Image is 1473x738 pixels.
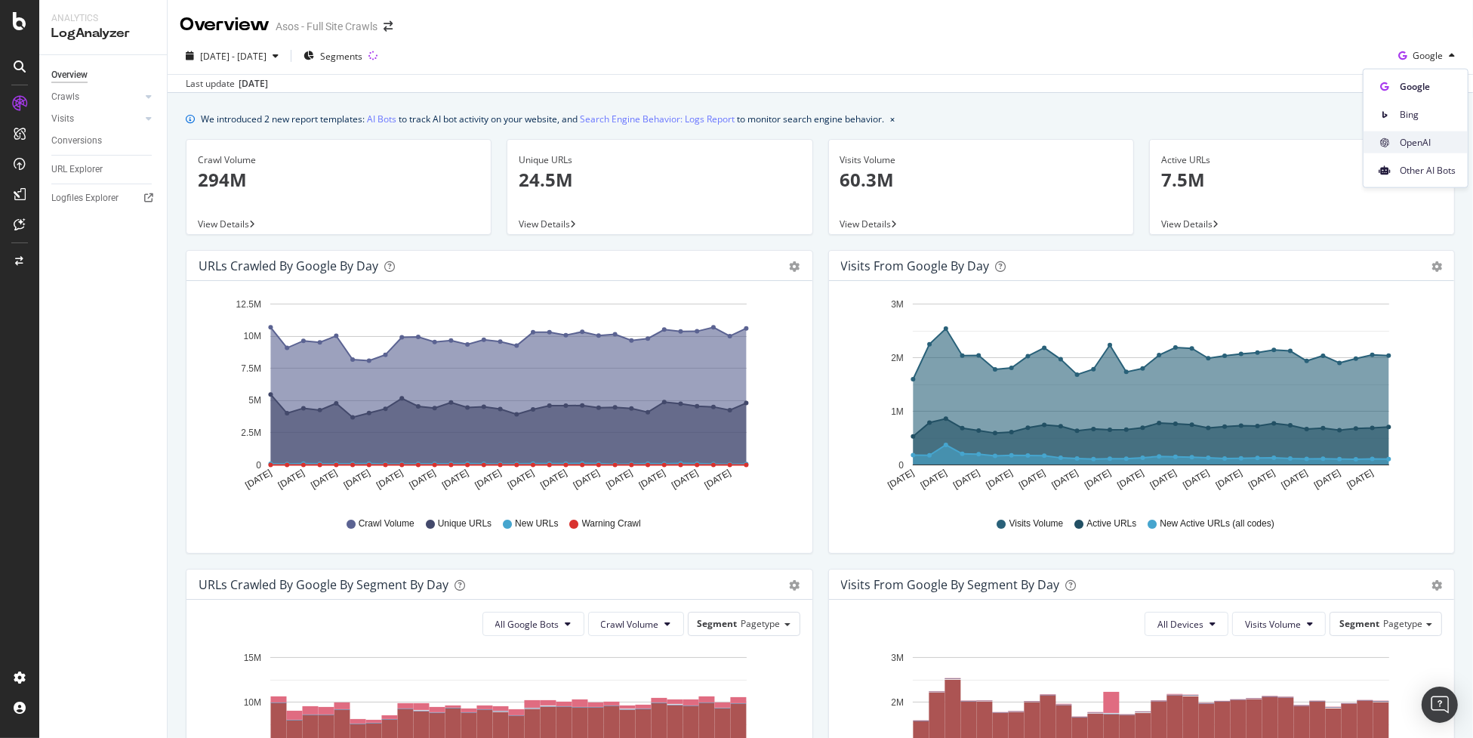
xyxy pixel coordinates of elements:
[1115,468,1145,491] text: [DATE]
[898,460,904,471] text: 0
[1413,49,1443,62] span: Google
[840,153,1122,167] div: Visits Volume
[1431,580,1442,591] div: gear
[1083,468,1113,491] text: [DATE]
[297,44,368,68] button: Segments
[186,77,268,91] div: Last update
[886,108,898,130] button: close banner
[1161,153,1443,167] div: Active URLs
[1160,517,1274,530] span: New Active URLs (all codes)
[1017,468,1047,491] text: [DATE]
[1213,468,1243,491] text: [DATE]
[199,258,378,273] div: URLs Crawled by Google by day
[1086,517,1136,530] span: Active URLs
[1345,468,1375,491] text: [DATE]
[51,67,88,83] div: Overview
[359,517,414,530] span: Crawl Volume
[951,468,981,491] text: [DATE]
[841,293,1437,503] div: A chart.
[198,167,479,193] p: 294M
[51,67,156,83] a: Overview
[408,468,438,491] text: [DATE]
[891,653,904,663] text: 3M
[582,517,641,530] span: Warning Crawl
[200,50,267,63] span: [DATE] - [DATE]
[1400,135,1456,149] span: OpenAI
[384,21,393,32] div: arrow-right-arrow-left
[1279,468,1309,491] text: [DATE]
[670,468,700,491] text: [DATE]
[495,618,559,631] span: All Google Bots
[51,89,79,105] div: Crawls
[1245,618,1301,631] span: Visits Volume
[51,133,156,149] a: Conversions
[199,293,794,503] svg: A chart.
[698,617,738,630] span: Segment
[186,111,1455,127] div: info banner
[244,332,261,342] text: 10M
[637,468,667,491] text: [DATE]
[51,162,103,178] div: URL Explorer
[241,428,261,438] text: 2.5M
[588,612,684,636] button: Crawl Volume
[473,468,504,491] text: [DATE]
[538,468,569,491] text: [DATE]
[198,218,249,230] span: View Details
[198,153,479,167] div: Crawl Volume
[438,517,492,530] span: Unique URLs
[519,167,800,193] p: 24.5M
[1157,618,1203,631] span: All Devices
[320,50,362,63] span: Segments
[201,111,884,127] div: We introduced 2 new report templates: to track AI bot activity on your website, and to monitor se...
[1400,107,1456,121] span: Bing
[236,299,261,310] text: 12.5M
[276,19,377,34] div: Asos - Full Site Crawls
[840,167,1122,193] p: 60.3M
[243,468,273,491] text: [DATE]
[199,577,448,592] div: URLs Crawled by Google By Segment By Day
[482,612,584,636] button: All Google Bots
[180,44,285,68] button: [DATE] - [DATE]
[1009,517,1064,530] span: Visits Volume
[51,190,156,206] a: Logfiles Explorer
[51,111,74,127] div: Visits
[367,111,396,127] a: AI Bots
[1181,468,1211,491] text: [DATE]
[604,468,634,491] text: [DATE]
[891,299,904,310] text: 3M
[601,618,659,631] span: Crawl Volume
[440,468,470,491] text: [DATE]
[1422,687,1458,723] div: Open Intercom Messenger
[840,218,892,230] span: View Details
[515,517,558,530] span: New URLs
[1339,617,1379,630] span: Segment
[886,468,916,491] text: [DATE]
[1049,468,1080,491] text: [DATE]
[1232,612,1326,636] button: Visits Volume
[342,468,372,491] text: [DATE]
[918,468,948,491] text: [DATE]
[51,111,141,127] a: Visits
[1247,468,1277,491] text: [DATE]
[841,258,990,273] div: Visits from Google by day
[1312,468,1342,491] text: [DATE]
[51,190,119,206] div: Logfiles Explorer
[519,218,570,230] span: View Details
[984,468,1014,491] text: [DATE]
[1392,44,1461,68] button: Google
[276,468,307,491] text: [DATE]
[309,468,339,491] text: [DATE]
[1400,163,1456,177] span: Other AI Bots
[1400,79,1456,93] span: Google
[244,653,261,663] text: 15M
[51,89,141,105] a: Crawls
[790,261,800,272] div: gear
[891,697,904,708] text: 2M
[1161,167,1443,193] p: 7.5M
[1145,612,1228,636] button: All Devices
[51,162,156,178] a: URL Explorer
[241,363,261,374] text: 7.5M
[239,77,268,91] div: [DATE]
[572,468,602,491] text: [DATE]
